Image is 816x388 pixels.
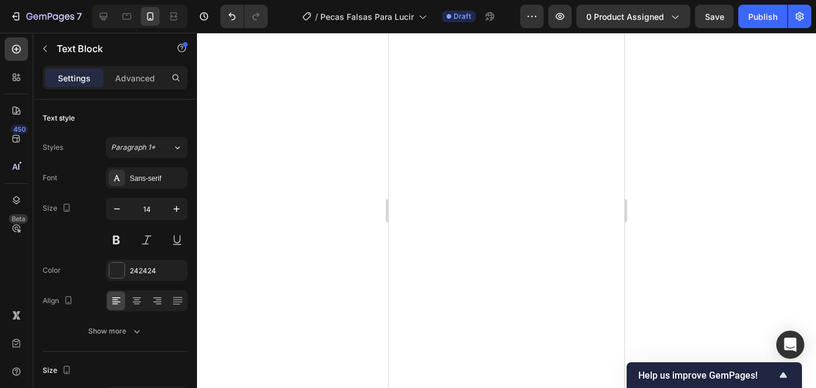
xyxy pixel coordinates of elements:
[638,368,790,382] button: Show survey - Help us improve GemPages!
[88,325,143,337] div: Show more
[43,113,75,123] div: Text style
[11,125,28,134] div: 450
[315,11,318,23] span: /
[115,72,155,84] p: Advanced
[57,42,156,56] p: Text Block
[43,363,74,379] div: Size
[586,11,664,23] span: 0 product assigned
[58,72,91,84] p: Settings
[576,5,690,28] button: 0 product assigned
[43,142,63,153] div: Styles
[43,265,61,276] div: Color
[77,9,82,23] p: 7
[9,214,28,224] div: Beta
[5,5,87,28] button: 7
[43,201,74,217] div: Size
[748,11,777,23] div: Publish
[130,173,185,184] div: Sans-serif
[220,5,268,28] div: Undo/Redo
[638,370,776,381] span: Help us improve GemPages!
[389,33,624,388] iframe: Design area
[776,331,804,359] div: Open Intercom Messenger
[43,293,75,309] div: Align
[106,137,188,158] button: Paragraph 1*
[43,173,57,183] div: Font
[454,11,471,22] span: Draft
[111,142,155,153] span: Paragraph 1*
[738,5,787,28] button: Publish
[130,266,185,276] div: 242424
[320,11,414,23] span: Pecas Falsas Para Lucir
[705,12,724,22] span: Save
[43,321,188,342] button: Show more
[695,5,734,28] button: Save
